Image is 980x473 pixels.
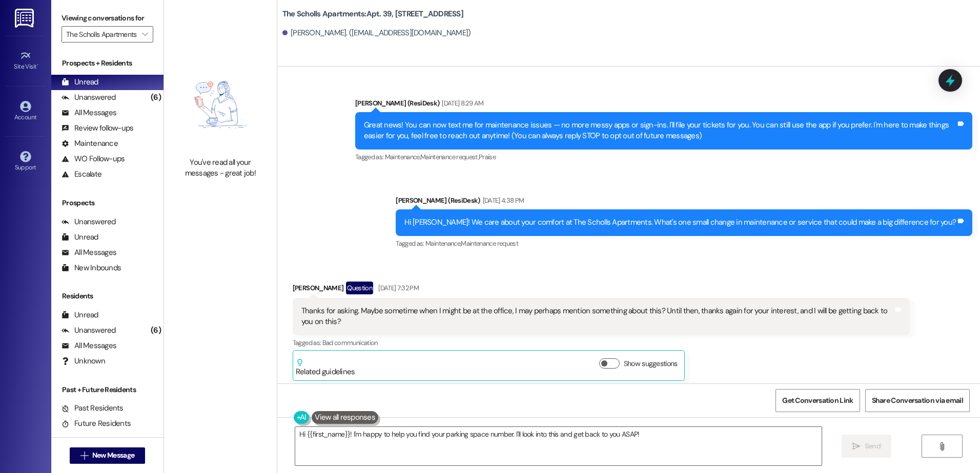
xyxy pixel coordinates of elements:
[364,120,956,142] div: Great news! You can now text me for maintenance issues — no more messy apps or sign-ins. I'll fil...
[175,57,266,152] img: empty-state
[301,306,893,328] div: Thanks for asking. Maybe sometime when I might be at the office, I may perhaps mention something ...
[80,451,88,460] i: 
[5,98,46,125] a: Account
[346,282,373,294] div: Question
[62,123,133,134] div: Review follow-ups
[296,358,355,377] div: Related guidelines
[62,340,116,351] div: All Messages
[62,263,121,273] div: New Inbounds
[376,283,419,293] div: [DATE] 7:32 PM
[148,90,164,105] div: (6)
[852,442,860,450] i: 
[62,418,131,429] div: Future Residents
[51,198,164,208] div: Prospects
[142,30,148,38] i: 
[293,282,910,298] div: [PERSON_NAME]
[404,217,956,228] div: Hi [PERSON_NAME]! We care about your comfort at The Scholls Apartments. What's one small change i...
[148,322,164,338] div: (6)
[425,239,461,248] span: Maintenance ,
[62,217,116,227] div: Unanswered
[62,169,101,180] div: Escalate
[420,153,479,161] span: Maintenance request ,
[865,441,881,451] span: Send
[355,98,972,112] div: [PERSON_NAME] (ResiDesk)
[15,9,36,28] img: ResiDesk Logo
[282,28,471,38] div: [PERSON_NAME]. ([EMAIL_ADDRESS][DOMAIN_NAME])
[355,149,972,164] div: Tagged as:
[782,395,853,406] span: Get Conversation Link
[62,107,116,118] div: All Messages
[51,58,164,69] div: Prospects + Residents
[62,138,118,149] div: Maintenance
[51,291,164,302] div: Residents
[775,389,860,412] button: Get Conversation Link
[62,310,98,320] div: Unread
[439,98,483,109] div: [DATE] 8:29 AM
[480,195,524,206] div: [DATE] 4:38 PM
[624,358,678,369] label: Show suggestions
[842,435,891,458] button: Send
[62,232,98,243] div: Unread
[396,236,972,251] div: Tagged as:
[62,77,98,88] div: Unread
[92,450,134,461] span: New Message
[62,154,125,164] div: WO Follow-ups
[295,427,821,465] textarea: Hi {{first_name}}! I'm happy to help you find your parking space number. I'll look into this and ...
[385,153,420,161] span: Maintenance ,
[62,247,116,258] div: All Messages
[62,403,124,414] div: Past Residents
[479,153,496,161] span: Praise
[5,47,46,75] a: Site Visit •
[872,395,963,406] span: Share Conversation via email
[66,26,137,42] input: All communities
[62,10,153,26] label: Viewing conversations for
[293,335,910,350] div: Tagged as:
[282,9,463,19] b: The Scholls Apartments: Apt. 39, [STREET_ADDRESS]
[62,325,116,336] div: Unanswered
[461,239,518,248] span: Maintenance request
[865,389,970,412] button: Share Conversation via email
[70,447,146,464] button: New Message
[5,148,46,176] a: Support
[37,61,38,69] span: •
[175,157,266,179] div: You've read all your messages - great job!
[62,356,105,367] div: Unknown
[938,442,946,450] i: 
[396,195,972,209] div: [PERSON_NAME] (ResiDesk)
[51,384,164,395] div: Past + Future Residents
[322,338,378,347] span: Bad communication
[62,92,116,103] div: Unanswered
